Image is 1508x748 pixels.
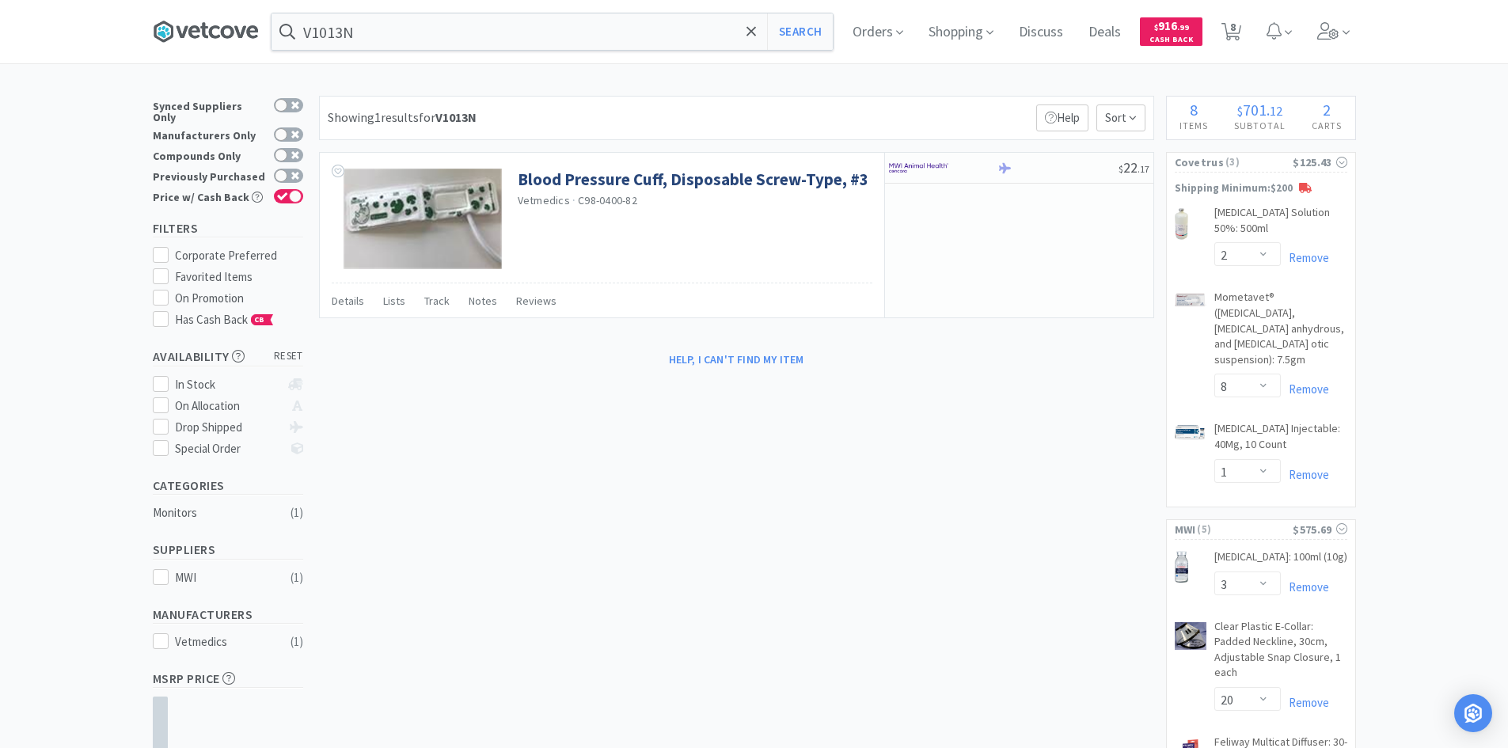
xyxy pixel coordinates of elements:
a: Clear Plastic E-Collar: Padded Neckline, 30cm, Adjustable Snap Closure, 1 each [1214,619,1347,687]
a: Remove [1281,467,1329,482]
img: 7e1a81d71b79415892625313c20b9197_697512.png [1175,424,1206,439]
div: On Allocation [175,397,280,416]
span: Cash Back [1149,36,1193,46]
a: Remove [1281,382,1329,397]
a: Vetmedics [518,193,570,207]
div: ( 1 ) [291,632,303,651]
div: $125.43 [1293,154,1347,171]
input: Search by item, sku, manufacturer, ingredient, size... [272,13,833,50]
span: Covetrus [1175,154,1224,171]
h5: Availability [153,347,303,366]
span: Details [332,294,364,308]
div: $575.69 [1293,521,1347,538]
div: ( 1 ) [291,568,303,587]
span: MWI [1175,521,1196,538]
a: Mometavet® ([MEDICAL_DATA], [MEDICAL_DATA] anhydrous, and [MEDICAL_DATA] otic suspension): 7.5gm [1214,290,1347,374]
h4: Carts [1299,118,1355,133]
h4: Items [1167,118,1221,133]
div: . [1221,102,1299,118]
span: · [572,193,575,207]
img: 943f604e0f8c4ec2829a8d74392ca160_1906.png [1175,551,1188,583]
button: Help, I can't find my item [659,346,814,373]
img: dba2bc667f674c709ebd199f9bfa2515_568846.png [344,169,502,269]
span: CB [252,315,268,325]
div: Compounds Only [153,148,266,161]
a: $916.99Cash Back [1140,10,1202,53]
span: C98-0400-82 [578,193,637,207]
span: reset [274,348,303,365]
div: Monitors [153,503,281,522]
button: Search [767,13,833,50]
span: for [419,109,477,125]
h5: Manufacturers [153,606,303,624]
div: MWI [175,568,273,587]
h5: Suppliers [153,541,303,559]
span: $ [1119,163,1123,175]
img: d1b6fadf0c944739b2c835d8cf8e9828_311370.png [1175,208,1188,240]
a: Discuss [1012,25,1069,40]
div: Previously Purchased [153,169,266,182]
div: Corporate Preferred [175,246,303,265]
h5: Categories [153,477,303,495]
span: Notes [469,294,497,308]
div: Vetmedics [175,632,273,651]
h5: Filters [153,219,303,237]
a: Deals [1082,25,1127,40]
a: [MEDICAL_DATA] Injectable: 40Mg, 10 Count [1214,421,1347,458]
span: . 17 [1138,163,1149,175]
a: Remove [1281,250,1329,265]
span: ( 5 ) [1195,522,1293,537]
span: Track [424,294,450,308]
p: Shipping Minimum: $200 [1167,180,1355,197]
span: Reviews [516,294,556,308]
span: . 99 [1177,22,1189,32]
div: Manufacturers Only [153,127,266,141]
img: 49568e65bea1454790991d0b9f7887ab_6784.png [1175,622,1206,650]
span: 701 [1243,100,1267,120]
span: Has Cash Back [175,312,274,327]
div: Drop Shipped [175,418,280,437]
div: Showing 1 results [328,108,477,128]
a: Remove [1281,695,1329,710]
a: [MEDICAL_DATA] Solution 50%: 500ml [1214,205,1347,242]
div: On Promotion [175,289,303,308]
span: 8 [1190,100,1198,120]
span: Sort [1096,104,1145,131]
img: 75764c806771445baf72980843999fd3_757968.png [1175,293,1206,308]
img: f6b2451649754179b5b4e0c70c3f7cb0_2.png [889,156,948,180]
span: 12 [1270,103,1282,119]
span: 2 [1323,100,1331,120]
span: 916 [1154,18,1189,33]
div: Favorited Items [175,268,303,287]
div: ( 1 ) [291,503,303,522]
a: Remove [1281,579,1329,594]
a: [MEDICAL_DATA]: 100ml (10g) [1214,549,1347,571]
div: Open Intercom Messenger [1454,694,1492,732]
strong: V1013N [435,109,477,125]
span: $ [1154,22,1158,32]
div: Special Order [175,439,280,458]
span: ( 3 ) [1224,154,1293,170]
span: $ [1237,103,1243,119]
div: Synced Suppliers Only [153,98,266,123]
span: 22 [1119,158,1149,177]
div: Price w/ Cash Back [153,189,266,203]
p: Help [1036,104,1088,131]
h5: MSRP Price [153,670,303,688]
a: 8 [1215,27,1248,41]
a: Blood Pressure Cuff, Disposable Screw-Type, #3 [518,169,868,190]
span: Lists [383,294,405,308]
h4: Subtotal [1221,118,1299,133]
div: In Stock [175,375,280,394]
